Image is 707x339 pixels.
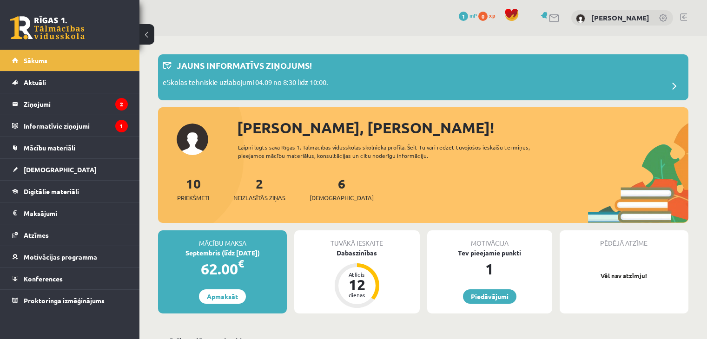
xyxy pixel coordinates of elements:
span: Sākums [24,56,47,65]
div: Tev pieejamie punkti [427,248,552,258]
div: 62.00 [158,258,287,280]
span: Neizlasītās ziņas [233,193,285,202]
div: Mācību maksa [158,230,287,248]
span: Konferences [24,274,63,283]
a: Digitālie materiāli [12,181,128,202]
img: Reinis Kristofers Jirgensons [576,14,585,23]
p: eSkolas tehniskie uzlabojumi 04.09 no 8:30 līdz 10:00. [163,77,328,90]
a: 2Neizlasītās ziņas [233,175,285,202]
a: Mācību materiāli [12,137,128,158]
a: [PERSON_NAME] [591,13,649,22]
a: Motivācijas programma [12,246,128,267]
span: Motivācijas programma [24,253,97,261]
a: Informatīvie ziņojumi1 [12,115,128,137]
a: Konferences [12,268,128,289]
p: Vēl nav atzīmju! [564,271,684,280]
a: Dabaszinības Atlicis 12 dienas [294,248,419,309]
a: Aktuāli [12,72,128,93]
span: [DEMOGRAPHIC_DATA] [24,165,97,174]
legend: Informatīvie ziņojumi [24,115,128,137]
div: Tuvākā ieskaite [294,230,419,248]
a: Atzīmes [12,224,128,246]
div: Motivācija [427,230,552,248]
a: Ziņojumi2 [12,93,128,115]
legend: Ziņojumi [24,93,128,115]
div: Dabaszinības [294,248,419,258]
a: Apmaksāt [199,289,246,304]
span: € [238,257,244,270]
a: [DEMOGRAPHIC_DATA] [12,159,128,180]
a: Sākums [12,50,128,71]
span: [DEMOGRAPHIC_DATA] [310,193,374,202]
div: [PERSON_NAME], [PERSON_NAME]! [237,117,688,139]
a: 0 xp [478,12,500,19]
div: 12 [343,277,371,292]
a: Piedāvājumi [463,289,516,304]
div: Septembris (līdz [DATE]) [158,248,287,258]
div: Atlicis [343,272,371,277]
div: dienas [343,292,371,298]
div: 1 [427,258,552,280]
span: Atzīmes [24,231,49,239]
legend: Maksājumi [24,202,128,224]
span: xp [489,12,495,19]
a: 1 mP [459,12,477,19]
span: Digitālie materiāli [24,187,79,196]
a: Rīgas 1. Tālmācības vidusskola [10,16,85,39]
a: Jauns informatīvs ziņojums! eSkolas tehniskie uzlabojumi 04.09 no 8:30 līdz 10:00. [163,59,684,96]
a: Maksājumi [12,202,128,224]
span: 0 [478,12,488,21]
a: 6[DEMOGRAPHIC_DATA] [310,175,374,202]
a: 10Priekšmeti [177,175,209,202]
div: Laipni lūgts savā Rīgas 1. Tālmācības vidusskolas skolnieka profilā. Šeit Tu vari redzēt tuvojošo... [238,143,556,160]
span: Aktuāli [24,78,46,86]
p: Jauns informatīvs ziņojums! [177,59,312,72]
span: Proktoringa izmēģinājums [24,296,105,305]
span: Mācību materiāli [24,143,75,152]
span: Priekšmeti [177,193,209,202]
a: Proktoringa izmēģinājums [12,290,128,311]
i: 2 [115,98,128,111]
div: Pēdējā atzīme [560,230,688,248]
i: 1 [115,120,128,132]
span: mP [469,12,477,19]
span: 1 [459,12,468,21]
